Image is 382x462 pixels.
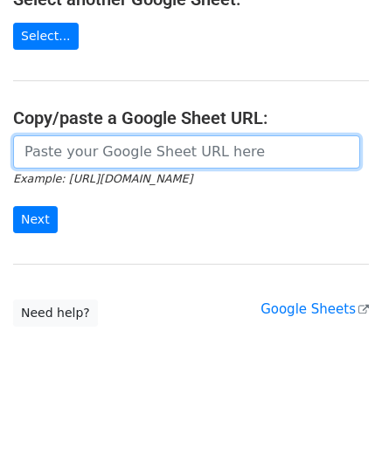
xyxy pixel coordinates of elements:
h4: Copy/paste a Google Sheet URL: [13,107,369,128]
a: Google Sheets [260,301,369,317]
a: Need help? [13,300,98,327]
input: Next [13,206,58,233]
iframe: Chat Widget [295,378,382,462]
small: Example: [URL][DOMAIN_NAME] [13,172,192,185]
input: Paste your Google Sheet URL here [13,135,360,169]
a: Select... [13,23,79,50]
